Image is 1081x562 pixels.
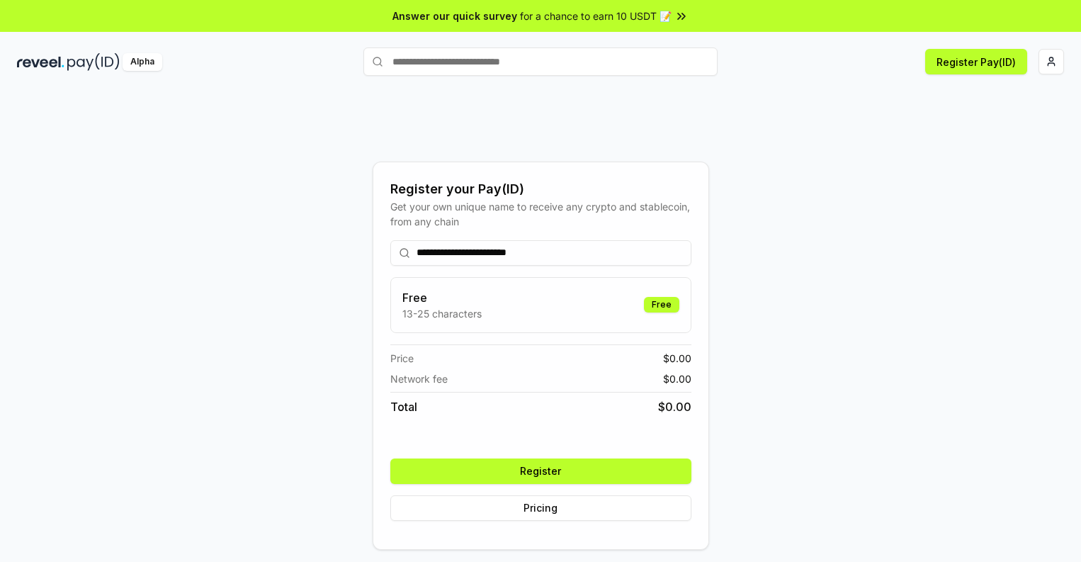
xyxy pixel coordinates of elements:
[520,9,672,23] span: for a chance to earn 10 USDT 📝
[663,371,691,386] span: $ 0.00
[123,53,162,71] div: Alpha
[390,398,417,415] span: Total
[658,398,691,415] span: $ 0.00
[925,49,1027,74] button: Register Pay(ID)
[390,351,414,366] span: Price
[390,371,448,386] span: Network fee
[644,297,679,313] div: Free
[390,179,691,199] div: Register your Pay(ID)
[67,53,120,71] img: pay_id
[392,9,517,23] span: Answer our quick survey
[402,289,482,306] h3: Free
[663,351,691,366] span: $ 0.00
[390,459,691,484] button: Register
[390,199,691,229] div: Get your own unique name to receive any crypto and stablecoin, from any chain
[390,495,691,521] button: Pricing
[402,306,482,321] p: 13-25 characters
[17,53,64,71] img: reveel_dark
